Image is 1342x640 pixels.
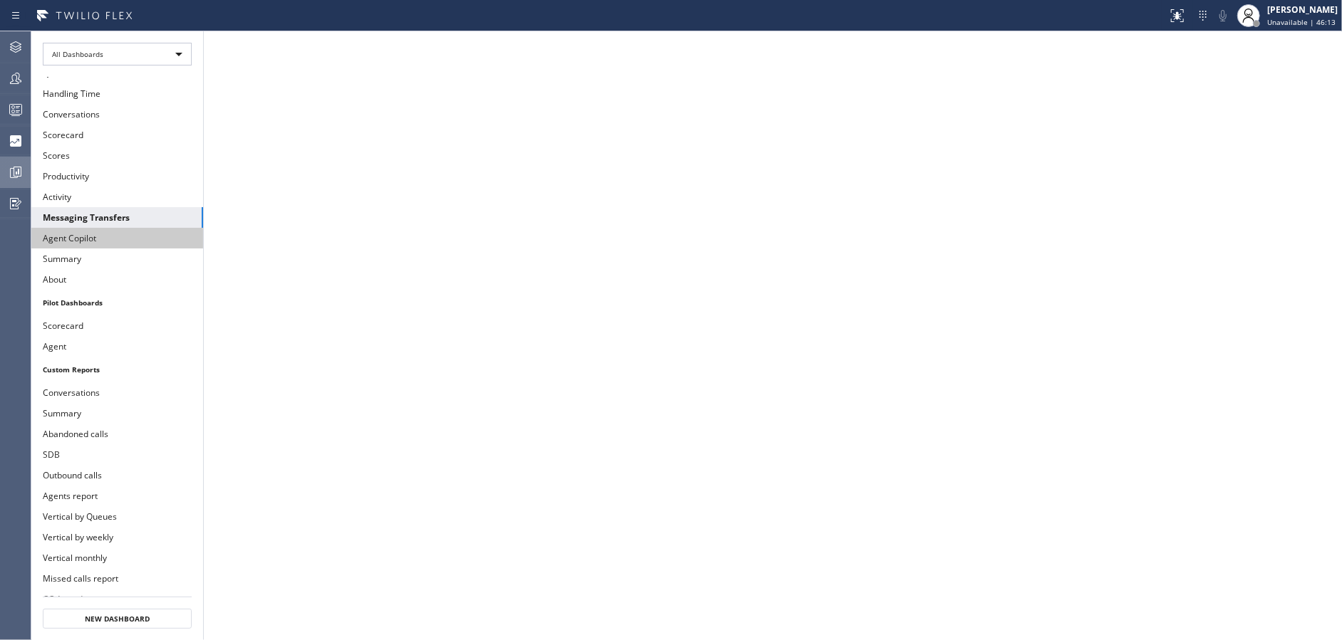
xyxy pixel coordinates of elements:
[31,207,203,228] button: Messaging Transfers
[31,228,203,248] button: Agent Copilot
[31,486,203,506] button: Agents report
[31,382,203,403] button: Conversations
[31,145,203,166] button: Scores
[204,31,1342,640] iframe: dashboard_aa29335589b8
[31,166,203,187] button: Productivity
[31,568,203,589] button: Missed calls report
[31,360,203,379] li: Custom Reports
[43,43,192,65] div: All Dashboards
[31,589,203,609] button: CC Attendance
[1213,6,1233,26] button: Mute
[31,444,203,465] button: SDB
[31,293,203,312] li: Pilot Dashboards
[31,465,203,486] button: Outbound calls
[31,104,203,125] button: Conversations
[31,547,203,568] button: Vertical monthly
[31,506,203,527] button: Vertical by Queues
[31,187,203,207] button: Activity
[31,336,203,357] button: Agent
[31,269,203,290] button: About
[1267,4,1338,16] div: [PERSON_NAME]
[31,315,203,336] button: Scorecard
[31,248,203,269] button: Summary
[31,83,203,104] button: Handling Time
[1267,17,1336,27] span: Unavailable | 46:13
[31,424,203,444] button: Abandoned calls
[31,125,203,145] button: Scorecard
[43,609,192,629] button: New Dashboard
[31,403,203,424] button: Summary
[31,527,203,547] button: Vertical by weekly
